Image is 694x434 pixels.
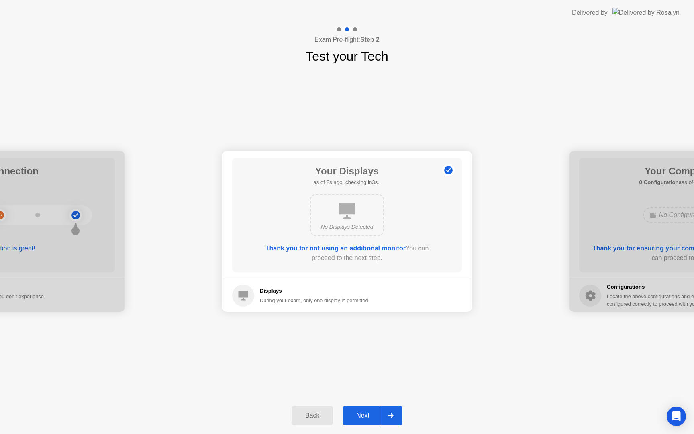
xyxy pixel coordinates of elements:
[313,164,380,178] h1: Your Displays
[317,223,377,231] div: No Displays Detected
[294,412,331,419] div: Back
[292,406,333,425] button: Back
[345,412,381,419] div: Next
[612,8,680,17] img: Delivered by Rosalyn
[313,178,380,186] h5: as of 2s ago, checking in3s..
[260,287,368,295] h5: Displays
[260,297,368,304] div: During your exam, only one display is permitted
[255,244,439,263] div: You can proceed to the next step.
[314,35,380,45] h4: Exam Pre-flight:
[572,8,608,18] div: Delivered by
[667,407,686,426] div: Open Intercom Messenger
[343,406,402,425] button: Next
[360,36,380,43] b: Step 2
[306,47,388,66] h1: Test your Tech
[265,245,406,252] b: Thank you for not using an additional monitor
